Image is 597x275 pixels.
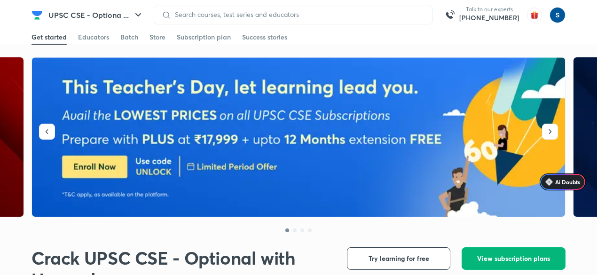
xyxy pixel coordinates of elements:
[555,178,580,186] span: Ai Doubts
[171,11,425,18] input: Search courses, test series and educators
[527,8,542,23] img: avatar
[120,30,138,45] a: Batch
[149,32,165,42] div: Store
[43,6,149,24] button: UPSC CSE - Optiona ...
[477,254,550,263] span: View subscription plans
[149,30,165,45] a: Store
[78,32,109,42] div: Educators
[459,13,519,23] a: [PHONE_NUMBER]
[545,178,553,186] img: Icon
[177,32,231,42] div: Subscription plan
[120,32,138,42] div: Batch
[242,30,287,45] a: Success stories
[347,247,450,270] button: Try learning for free
[462,247,566,270] button: View subscription plans
[31,32,67,42] div: Get started
[459,6,519,13] p: Talk to our experts
[550,7,566,23] img: simran kumari
[440,6,459,24] img: call-us
[78,30,109,45] a: Educators
[177,30,231,45] a: Subscription plan
[31,30,67,45] a: Get started
[31,9,43,21] img: Company Logo
[369,254,429,263] span: Try learning for free
[540,173,586,190] a: Ai Doubts
[242,32,287,42] div: Success stories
